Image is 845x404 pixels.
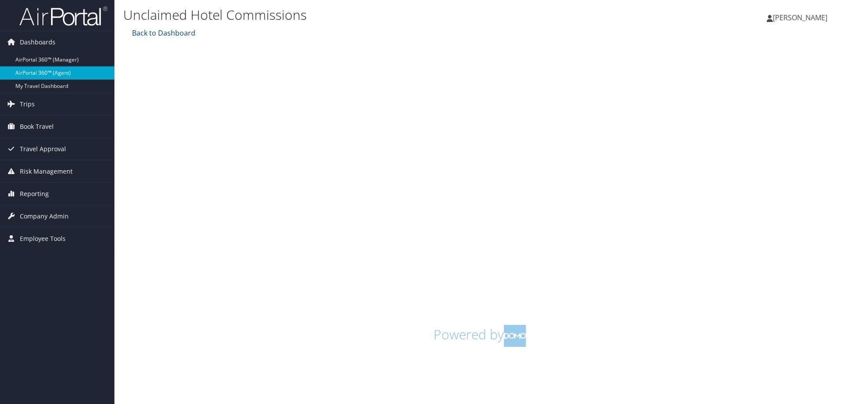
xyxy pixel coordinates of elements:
[20,205,69,227] span: Company Admin
[20,183,49,205] span: Reporting
[20,116,54,138] span: Book Travel
[20,31,55,53] span: Dashboards
[20,93,35,115] span: Trips
[130,325,830,347] h1: Powered by
[773,13,827,22] span: [PERSON_NAME]
[20,228,66,250] span: Employee Tools
[123,6,599,24] h1: Unclaimed Hotel Commissions
[19,6,107,26] img: airportal-logo.png
[20,160,73,182] span: Risk Management
[20,138,66,160] span: Travel Approval
[504,325,526,347] img: domo-logo.png
[767,4,836,31] a: [PERSON_NAME]
[130,28,195,38] a: Back to Dashboard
